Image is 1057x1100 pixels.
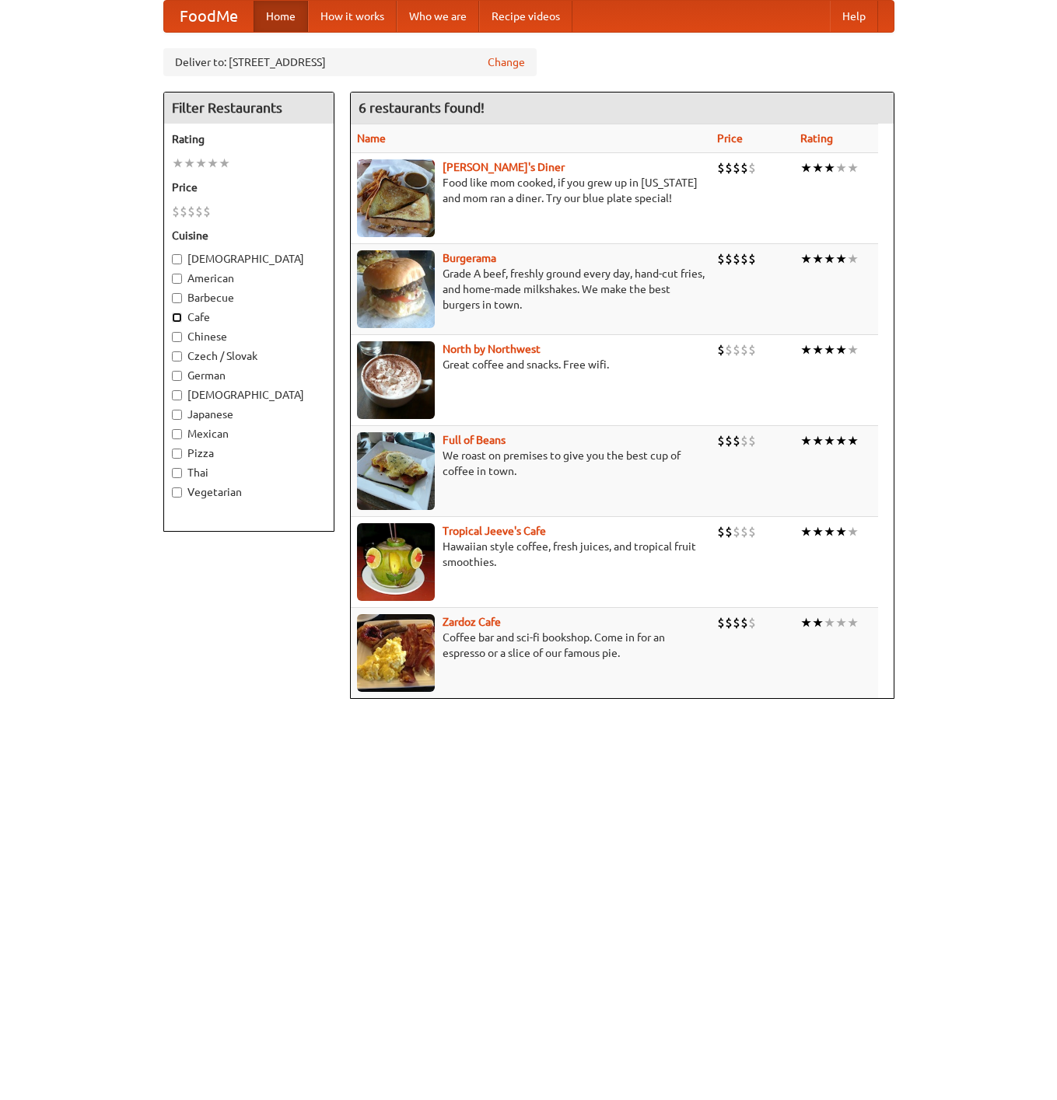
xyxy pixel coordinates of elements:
[164,93,334,124] h4: Filter Restaurants
[172,426,326,442] label: Mexican
[812,159,824,176] li: ★
[847,432,859,449] li: ★
[748,159,756,176] li: $
[172,290,326,306] label: Barbecue
[835,523,847,540] li: ★
[172,274,182,284] input: American
[725,523,733,540] li: $
[443,434,506,446] a: Full of Beans
[172,254,182,264] input: [DEMOGRAPHIC_DATA]
[717,132,743,145] a: Price
[847,341,859,358] li: ★
[172,371,182,381] input: German
[443,525,546,537] a: Tropical Jeeve's Cafe
[748,614,756,631] li: $
[733,341,740,358] li: $
[800,432,812,449] li: ★
[172,251,326,267] label: [DEMOGRAPHIC_DATA]
[172,203,180,220] li: $
[733,523,740,540] li: $
[184,155,195,172] li: ★
[172,387,326,403] label: [DEMOGRAPHIC_DATA]
[172,271,326,286] label: American
[725,614,733,631] li: $
[195,155,207,172] li: ★
[172,351,182,361] input: Czech / Slovak
[164,1,254,32] a: FoodMe
[740,523,748,540] li: $
[835,159,847,176] li: ★
[172,309,326,325] label: Cafe
[357,175,705,206] p: Food like mom cooked, if you grew up in [US_STATE] and mom ran a diner. Try our blue plate special!
[254,1,308,32] a: Home
[397,1,479,32] a: Who we are
[195,203,203,220] li: $
[748,432,756,449] li: $
[800,159,812,176] li: ★
[163,48,537,76] div: Deliver to: [STREET_ADDRESS]
[740,159,748,176] li: $
[824,341,835,358] li: ★
[172,313,182,323] input: Cafe
[812,432,824,449] li: ★
[824,250,835,267] li: ★
[172,155,184,172] li: ★
[443,161,565,173] a: [PERSON_NAME]'s Diner
[172,484,326,500] label: Vegetarian
[180,203,187,220] li: $
[748,523,756,540] li: $
[824,159,835,176] li: ★
[443,252,496,264] a: Burgerama
[725,432,733,449] li: $
[172,131,326,147] h5: Rating
[835,341,847,358] li: ★
[824,432,835,449] li: ★
[835,432,847,449] li: ★
[733,432,740,449] li: $
[748,250,756,267] li: $
[740,432,748,449] li: $
[488,54,525,70] a: Change
[172,445,326,461] label: Pizza
[357,630,705,661] p: Coffee bar and sci-fi bookshop. Come in for an espresso or a slice of our famous pie.
[717,159,725,176] li: $
[357,341,435,419] img: north.jpg
[357,357,705,372] p: Great coffee and snacks. Free wifi.
[172,487,182,498] input: Vegetarian
[359,100,485,115] ng-pluralize: 6 restaurants found!
[812,523,824,540] li: ★
[717,250,725,267] li: $
[357,523,435,601] img: jeeves.jpg
[357,539,705,570] p: Hawaiian style coffee, fresh juices, and tropical fruit smoothies.
[443,616,501,628] b: Zardoz Cafe
[725,250,733,267] li: $
[479,1,572,32] a: Recipe videos
[748,341,756,358] li: $
[740,250,748,267] li: $
[357,614,435,692] img: zardoz.jpg
[847,614,859,631] li: ★
[172,332,182,342] input: Chinese
[172,348,326,364] label: Czech / Slovak
[717,523,725,540] li: $
[733,250,740,267] li: $
[725,341,733,358] li: $
[357,132,386,145] a: Name
[443,343,541,355] a: North by Northwest
[172,368,326,383] label: German
[717,432,725,449] li: $
[800,132,833,145] a: Rating
[800,614,812,631] li: ★
[847,159,859,176] li: ★
[172,180,326,195] h5: Price
[824,614,835,631] li: ★
[172,465,326,480] label: Thai
[172,410,182,420] input: Japanese
[357,250,435,328] img: burgerama.jpg
[830,1,878,32] a: Help
[812,341,824,358] li: ★
[847,523,859,540] li: ★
